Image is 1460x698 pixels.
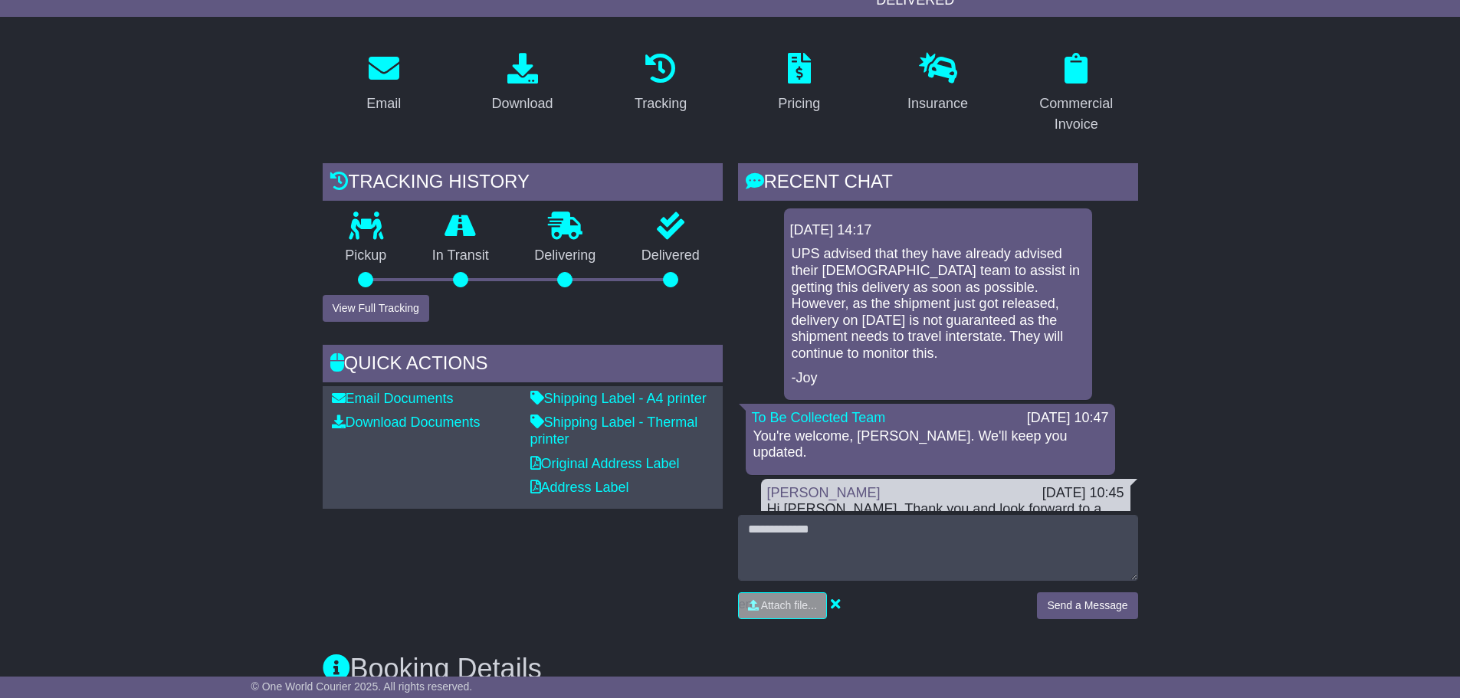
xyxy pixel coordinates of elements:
[907,93,968,114] div: Insurance
[1015,48,1138,140] a: Commercial Invoice
[251,680,473,693] span: © One World Courier 2025. All rights reserved.
[332,415,481,430] a: Download Documents
[366,93,401,114] div: Email
[767,485,881,500] a: [PERSON_NAME]
[897,48,978,120] a: Insurance
[409,247,512,264] p: In Transit
[792,370,1084,387] p: -Joy
[635,93,687,114] div: Tracking
[753,428,1107,461] p: You're welcome, [PERSON_NAME]. We'll keep you updated.
[530,391,707,406] a: Shipping Label - A4 printer
[530,480,629,495] a: Address Label
[792,246,1084,362] p: UPS advised that they have already advised their [DEMOGRAPHIC_DATA] team to assist in getting thi...
[767,501,1124,534] div: Hi [PERSON_NAME], Thank you and look forward to a positive outcome.
[530,456,680,471] a: Original Address Label
[491,93,553,114] div: Download
[323,295,429,322] button: View Full Tracking
[1042,485,1124,502] div: [DATE] 10:45
[530,415,698,447] a: Shipping Label - Thermal printer
[1037,592,1137,619] button: Send a Message
[356,48,411,120] a: Email
[1027,410,1109,427] div: [DATE] 10:47
[618,247,723,264] p: Delivered
[752,410,886,425] a: To Be Collected Team
[778,93,820,114] div: Pricing
[481,48,563,120] a: Download
[768,48,830,120] a: Pricing
[323,247,410,264] p: Pickup
[512,247,619,264] p: Delivering
[625,48,697,120] a: Tracking
[790,222,1086,239] div: [DATE] 14:17
[323,163,723,205] div: Tracking history
[323,345,723,386] div: Quick Actions
[323,654,1138,684] h3: Booking Details
[332,391,454,406] a: Email Documents
[738,163,1138,205] div: RECENT CHAT
[1025,93,1128,135] div: Commercial Invoice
